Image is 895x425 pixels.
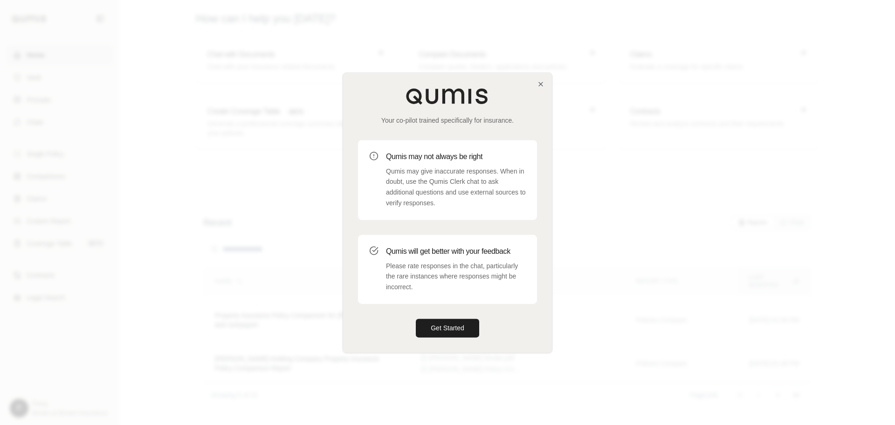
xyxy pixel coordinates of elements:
p: Please rate responses in the chat, particularly the rare instances where responses might be incor... [386,261,526,293]
img: Qumis Logo [406,88,489,105]
h3: Qumis may not always be right [386,151,526,162]
p: Qumis may give inaccurate responses. When in doubt, use the Qumis Clerk chat to ask additional qu... [386,166,526,209]
p: Your co-pilot trained specifically for insurance. [358,116,537,125]
button: Get Started [416,319,479,337]
h3: Qumis will get better with your feedback [386,246,526,257]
